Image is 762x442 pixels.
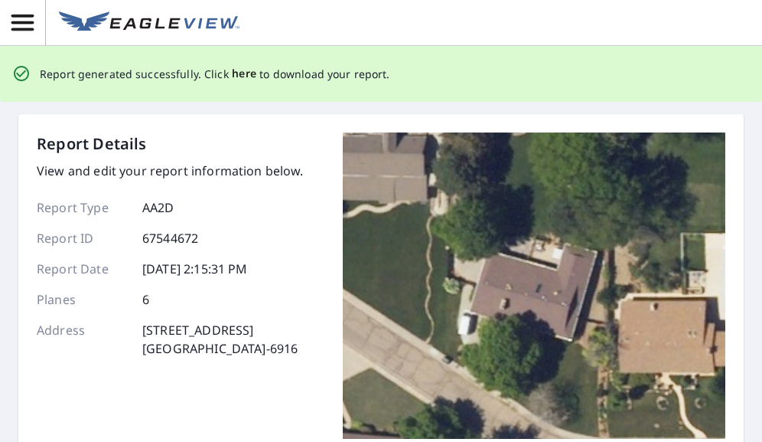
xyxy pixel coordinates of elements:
p: [STREET_ADDRESS] [GEOGRAPHIC_DATA]-6916 [142,321,298,358]
p: View and edit your report information below. [37,162,304,180]
p: Report Details [37,133,147,156]
img: EV Logo [59,11,239,34]
p: Report Date [37,260,129,278]
button: here [232,64,257,83]
p: Report generated successfully. Click to download your report. [40,64,390,83]
img: Top image [343,133,725,439]
p: Report Type [37,198,129,217]
p: Report ID [37,229,129,247]
p: 6 [142,290,149,309]
p: Address [37,321,129,358]
p: Planes [37,290,129,309]
p: AA2D [142,198,174,217]
p: [DATE] 2:15:31 PM [142,260,248,278]
p: 67544672 [142,229,198,247]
